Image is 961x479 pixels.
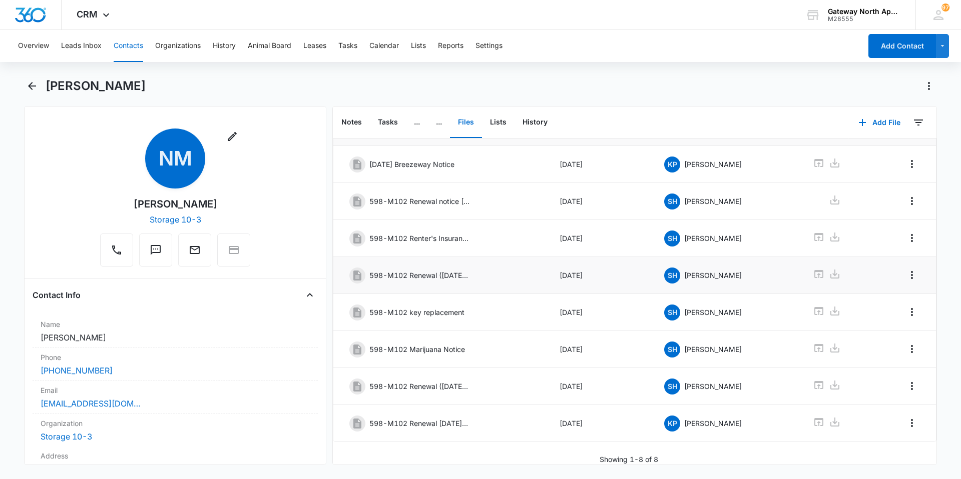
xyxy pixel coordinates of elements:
button: Organizations [155,30,201,62]
button: Filters [910,114,926,130]
p: 598-M102 Renewal ([DATE]-[DATE]) [369,381,469,391]
div: OrganizationStorage 10-3 [33,414,318,446]
button: Text [139,233,172,266]
span: SH [664,193,680,209]
h1: [PERSON_NAME] [46,78,146,93]
label: Organization [41,418,310,428]
span: SH [664,267,680,283]
button: History [213,30,236,62]
a: [PHONE_NUMBER] [41,364,113,376]
button: Overflow Menu [904,193,920,209]
div: account name [828,7,901,15]
a: Email [178,249,211,257]
button: Animal Board [248,30,291,62]
button: ... [428,107,450,138]
p: [PERSON_NAME] [684,381,742,391]
label: Name [41,319,310,329]
span: SH [664,230,680,246]
a: Call [100,249,133,257]
button: Contacts [114,30,143,62]
button: Settings [475,30,503,62]
button: Overflow Menu [904,156,920,172]
button: Calendar [369,30,399,62]
label: Address [41,450,310,461]
button: Overflow Menu [904,267,920,283]
p: 598-M102 Renewal [DATE]-[DATE] [369,418,469,428]
button: Overview [18,30,49,62]
dd: --- [41,463,310,475]
span: 97 [941,3,949,11]
p: [PERSON_NAME] [684,233,742,243]
span: CRM [77,9,98,19]
td: [DATE] [548,146,653,183]
p: [DATE] Breezeway Notice [369,159,454,169]
div: account id [828,15,901,22]
div: notifications count [941,3,949,11]
button: Tasks [338,30,357,62]
button: Overflow Menu [904,304,920,320]
td: [DATE] [548,257,653,294]
p: [PERSON_NAME] [684,418,742,428]
td: [DATE] [548,368,653,405]
p: 598-M102 Renewal ([DATE]-[DATE]) [369,270,469,280]
div: Email[EMAIL_ADDRESS][DOMAIN_NAME] [33,381,318,414]
button: Lists [411,30,426,62]
div: Name[PERSON_NAME] [33,315,318,348]
button: Call [100,233,133,266]
button: Overflow Menu [904,378,920,394]
button: Overflow Menu [904,341,920,357]
p: [PERSON_NAME] [684,196,742,206]
span: KP [664,415,680,431]
span: NM [145,128,205,188]
button: History [515,107,556,138]
td: [DATE] [548,331,653,368]
p: [PERSON_NAME] [684,344,742,354]
button: Back [24,78,40,94]
button: Overflow Menu [904,230,920,246]
button: Add Contact [868,34,936,58]
button: Add File [848,110,910,134]
a: Storage 10-3 [41,431,92,441]
p: 598-M102 Renewal notice [DATE] [369,196,469,206]
span: KP [664,156,680,172]
div: [PERSON_NAME] [134,196,217,211]
button: Leads Inbox [61,30,102,62]
dd: [PERSON_NAME] [41,331,310,343]
button: Close [302,287,318,303]
label: Phone [41,352,310,362]
td: [DATE] [548,183,653,220]
h4: Contact Info [33,289,81,301]
label: Email [41,385,310,395]
p: [PERSON_NAME] [684,307,742,317]
p: Showing 1-8 of 8 [600,454,658,464]
button: Lists [482,107,515,138]
button: Email [178,233,211,266]
p: [PERSON_NAME] [684,159,742,169]
a: Storage 10-3 [150,214,201,224]
button: Files [450,107,482,138]
button: ... [406,107,428,138]
p: 598-M102 Renter's Insurance ([DATE]-[DATE]) [369,233,469,243]
button: Leases [303,30,326,62]
button: Overflow Menu [904,415,920,431]
p: [PERSON_NAME] [684,270,742,280]
button: Actions [921,78,937,94]
button: Reports [438,30,463,62]
p: 598-M102 key replacement [369,307,464,317]
a: [EMAIL_ADDRESS][DOMAIN_NAME] [41,397,141,409]
p: 598-M102 Marijuana Notice [369,344,465,354]
span: SH [664,341,680,357]
span: SH [664,304,680,320]
a: Text [139,249,172,257]
div: Phone[PHONE_NUMBER] [33,348,318,381]
span: SH [664,378,680,394]
td: [DATE] [548,405,653,442]
td: [DATE] [548,294,653,331]
button: Tasks [370,107,406,138]
button: Notes [333,107,370,138]
td: [DATE] [548,220,653,257]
